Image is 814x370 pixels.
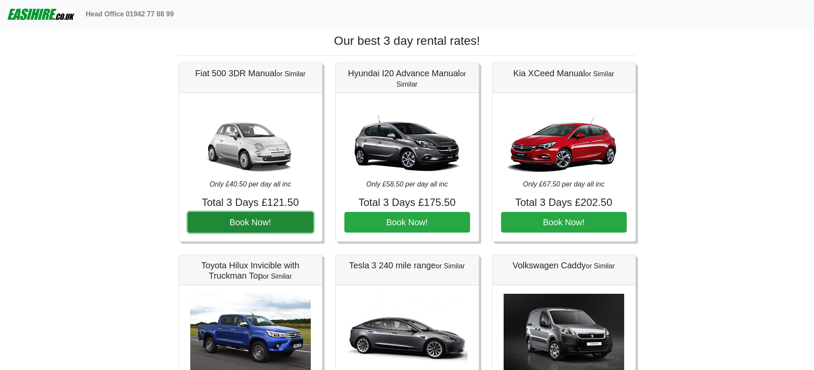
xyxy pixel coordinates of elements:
button: Book Now! [501,212,627,233]
small: or Similar [586,262,615,270]
small: or Similar [436,262,465,270]
small: or Similar [263,273,292,280]
small: or Similar [396,70,466,88]
h4: Total 3 Days £175.50 [344,196,470,209]
i: Only £58.50 per day all inc [366,180,448,188]
h5: Toyota Hilux Invicible with Truckman Top [188,260,313,281]
h1: Our best 3 day rental rates! [179,34,636,48]
i: Only £40.50 per day all inc [210,180,291,188]
h4: Total 3 Days £202.50 [501,196,627,209]
h5: Kia XCeed Manual [501,68,627,78]
a: Head Office 01942 77 88 99 [82,6,177,23]
i: Only £67.50 per day all inc [523,180,604,188]
img: Kia XCeed Manual [504,102,624,179]
h5: Tesla 3 240 mile range [344,260,470,271]
h5: Hyundai I20 Advance Manual [344,68,470,89]
img: Hyundai I20 Advance Manual [347,102,467,179]
small: or Similar [585,70,614,78]
h5: Volkswagen Caddy [501,260,627,271]
b: Head Office 01942 77 88 99 [86,10,174,18]
h4: Total 3 Days £121.50 [188,196,313,209]
button: Book Now! [344,212,470,233]
img: easihire_logo_small.png [7,6,75,23]
img: Fiat 500 3DR Manual [190,102,311,179]
button: Book Now! [188,212,313,233]
small: or Similar [276,70,306,78]
h5: Fiat 500 3DR Manual [188,68,313,78]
